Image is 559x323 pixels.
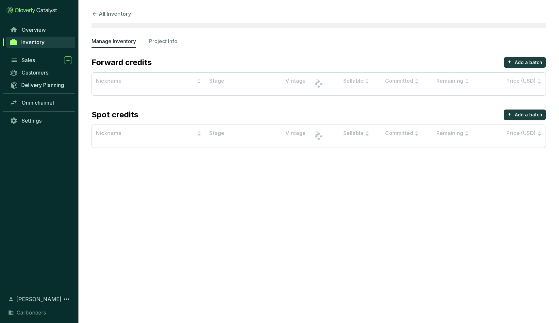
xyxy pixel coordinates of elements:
[92,10,131,18] button: All Inventory
[7,55,75,66] a: Sales
[22,57,35,63] span: Sales
[22,26,46,33] span: Overview
[7,67,75,78] a: Customers
[17,309,46,316] span: Carboneers
[92,110,138,120] p: Spot credits
[149,37,178,45] p: Project Info
[92,37,136,45] p: Manage Inventory
[507,57,511,66] p: +
[504,57,546,68] button: +Add a batch
[504,110,546,120] button: +Add a batch
[22,117,42,124] span: Settings
[6,37,75,48] a: Inventory
[92,57,152,68] p: Forward credits
[515,59,542,66] p: Add a batch
[22,99,54,106] span: Omnichannel
[507,110,511,119] p: +
[7,115,75,126] a: Settings
[21,39,44,45] span: Inventory
[21,82,64,88] span: Delivery Planning
[7,24,75,35] a: Overview
[515,111,542,118] p: Add a batch
[16,295,61,303] span: [PERSON_NAME]
[7,97,75,108] a: Omnichannel
[7,79,75,90] a: Delivery Planning
[22,69,48,76] span: Customers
